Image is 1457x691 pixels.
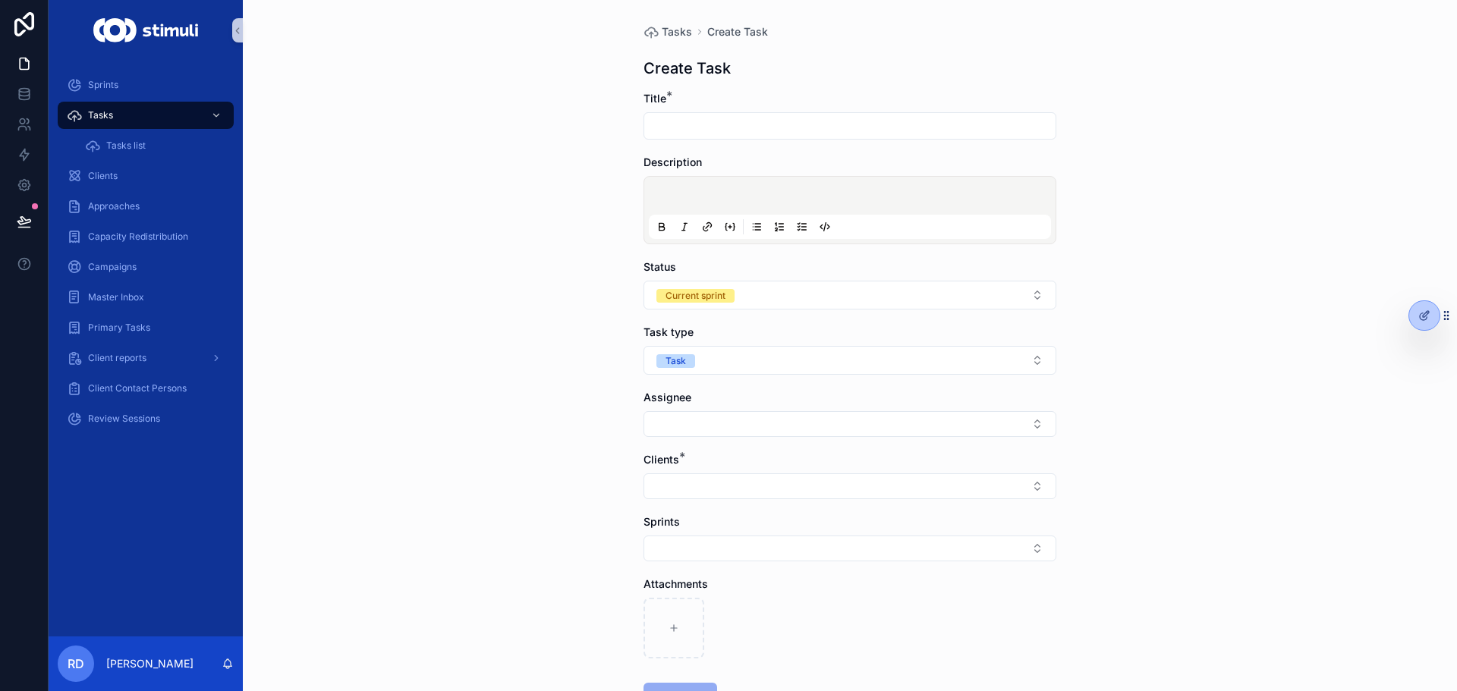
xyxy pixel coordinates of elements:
[644,155,702,168] span: Description
[93,18,197,42] img: App logo
[666,354,686,368] div: Task
[662,24,692,39] span: Tasks
[644,515,680,528] span: Sprints
[58,71,234,99] a: Sprints
[644,391,691,404] span: Assignee
[88,200,140,212] span: Approaches
[88,231,188,243] span: Capacity Redistribution
[644,58,731,79] h1: Create Task
[644,411,1056,437] button: Select Button
[88,170,118,182] span: Clients
[49,61,243,452] div: scrollable content
[58,405,234,432] a: Review Sessions
[58,223,234,250] a: Capacity Redistribution
[644,325,694,338] span: Task type
[88,413,160,425] span: Review Sessions
[88,291,144,303] span: Master Inbox
[666,289,725,303] div: Current sprint
[58,284,234,311] a: Master Inbox
[58,375,234,402] a: Client Contact Persons
[58,193,234,220] a: Approaches
[58,344,234,372] a: Client reports
[88,352,146,364] span: Client reports
[88,261,137,273] span: Campaigns
[106,140,146,152] span: Tasks list
[58,102,234,129] a: Tasks
[644,473,1056,499] button: Select Button
[58,162,234,190] a: Clients
[88,322,150,334] span: Primary Tasks
[644,92,666,105] span: Title
[88,382,187,394] span: Client Contact Persons
[88,79,118,91] span: Sprints
[58,253,234,281] a: Campaigns
[88,109,113,121] span: Tasks
[76,132,234,159] a: Tasks list
[644,24,692,39] a: Tasks
[644,260,676,273] span: Status
[644,453,679,466] span: Clients
[68,655,84,673] span: RD
[58,314,234,341] a: Primary Tasks
[644,577,708,590] span: Attachments
[644,346,1056,375] button: Select Button
[707,24,768,39] a: Create Task
[106,656,194,671] p: [PERSON_NAME]
[644,536,1056,561] button: Select Button
[644,281,1056,309] button: Select Button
